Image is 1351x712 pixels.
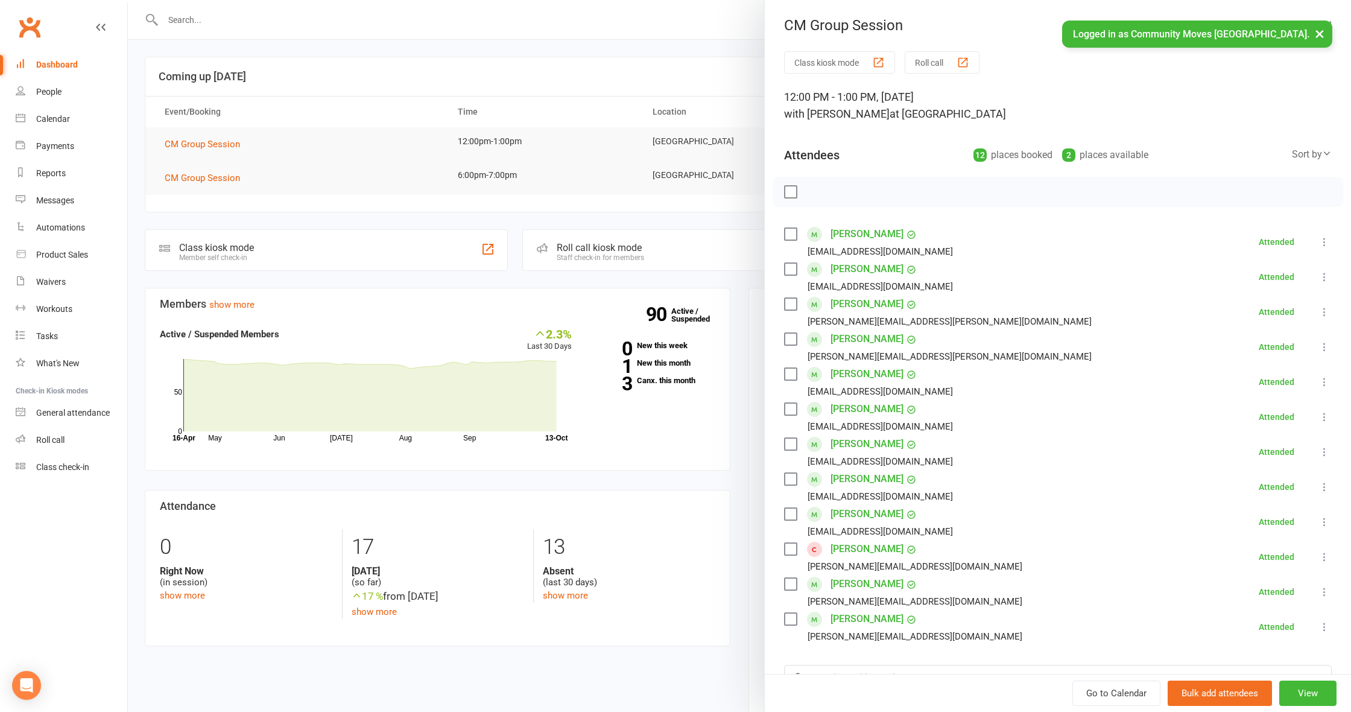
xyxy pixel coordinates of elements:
div: Roll call [36,435,65,445]
div: Reports [36,168,66,178]
a: [PERSON_NAME] [831,259,903,279]
a: [PERSON_NAME] [831,504,903,524]
div: Open Intercom Messenger [12,671,41,700]
a: [PERSON_NAME] [831,294,903,314]
div: Attended [1259,483,1294,491]
button: View [1279,681,1337,706]
div: [EMAIL_ADDRESS][DOMAIN_NAME] [808,454,953,469]
a: [PERSON_NAME] [831,329,903,349]
div: General attendance [36,408,110,418]
div: [EMAIL_ADDRESS][DOMAIN_NAME] [808,524,953,539]
div: places available [1062,147,1148,164]
div: CM Group Session [765,17,1351,34]
a: What's New [16,350,127,377]
div: People [36,87,62,97]
a: Waivers [16,269,127,296]
a: Dashboard [16,51,127,78]
div: Attended [1259,273,1294,281]
div: 2 [1062,148,1075,162]
div: [EMAIL_ADDRESS][DOMAIN_NAME] [808,279,953,294]
a: [PERSON_NAME] [831,574,903,594]
div: [EMAIL_ADDRESS][DOMAIN_NAME] [808,384,953,399]
a: Calendar [16,106,127,133]
a: Workouts [16,296,127,323]
div: Attended [1259,413,1294,421]
button: × [1309,21,1330,46]
a: Reports [16,160,127,187]
button: Class kiosk mode [784,51,895,74]
div: Payments [36,141,74,151]
div: Attended [1259,588,1294,596]
a: [PERSON_NAME] [831,399,903,419]
div: 12 [973,148,987,162]
a: Class kiosk mode [16,454,127,481]
div: Waivers [36,277,66,287]
a: [PERSON_NAME] [831,609,903,629]
div: [PERSON_NAME][EMAIL_ADDRESS][PERSON_NAME][DOMAIN_NAME] [808,314,1092,329]
div: Automations [36,223,85,232]
div: Attended [1259,238,1294,246]
div: Attended [1259,378,1294,386]
a: Product Sales [16,241,127,269]
div: Attended [1259,623,1294,631]
a: Roll call [16,427,127,454]
button: Bulk add attendees [1168,681,1272,706]
a: [PERSON_NAME] [831,469,903,489]
a: Automations [16,214,127,241]
div: Tasks [36,331,58,341]
div: Attended [1259,343,1294,351]
div: Class check-in [36,462,89,472]
input: Search to add attendees [784,665,1332,690]
div: Attended [1259,518,1294,526]
span: with [PERSON_NAME] [784,107,890,120]
div: Product Sales [36,250,88,259]
button: Roll call [905,51,979,74]
a: Tasks [16,323,127,350]
a: People [16,78,127,106]
div: [EMAIL_ADDRESS][DOMAIN_NAME] [808,419,953,434]
div: [PERSON_NAME][EMAIL_ADDRESS][DOMAIN_NAME] [808,629,1022,644]
div: places booked [973,147,1052,164]
div: Attendees [784,147,840,164]
div: [EMAIL_ADDRESS][DOMAIN_NAME] [808,489,953,504]
div: Workouts [36,304,72,314]
span: Logged in as Community Moves [GEOGRAPHIC_DATA]. [1073,28,1309,40]
div: Attended [1259,308,1294,316]
div: Calendar [36,114,70,124]
a: Go to Calendar [1072,681,1160,706]
a: [PERSON_NAME] [831,224,903,244]
div: [PERSON_NAME][EMAIL_ADDRESS][DOMAIN_NAME] [808,559,1022,574]
div: [PERSON_NAME][EMAIL_ADDRESS][DOMAIN_NAME] [808,594,1022,609]
div: [EMAIL_ADDRESS][DOMAIN_NAME] [808,244,953,259]
div: Sort by [1292,147,1332,162]
div: Dashboard [36,60,78,69]
a: Payments [16,133,127,160]
a: [PERSON_NAME] [831,434,903,454]
div: Attended [1259,553,1294,561]
a: [PERSON_NAME] [831,364,903,384]
div: Attended [1259,448,1294,456]
span: at [GEOGRAPHIC_DATA] [890,107,1006,120]
div: [PERSON_NAME][EMAIL_ADDRESS][PERSON_NAME][DOMAIN_NAME] [808,349,1092,364]
div: 12:00 PM - 1:00 PM, [DATE] [784,89,1332,122]
a: [PERSON_NAME] [831,539,903,559]
a: Clubworx [14,12,45,42]
a: General attendance kiosk mode [16,399,127,427]
div: What's New [36,358,80,368]
div: Messages [36,195,74,205]
a: Messages [16,187,127,214]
